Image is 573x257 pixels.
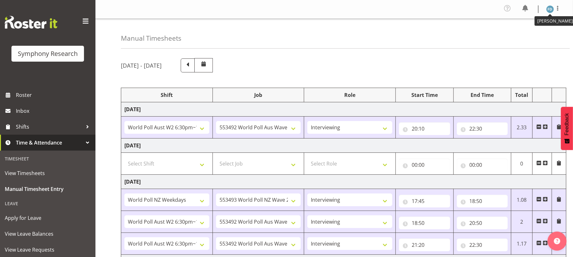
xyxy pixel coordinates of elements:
input: Click to select... [457,122,508,135]
div: Start Time [399,91,450,99]
td: 1.08 [511,189,533,211]
h5: [DATE] - [DATE] [121,62,162,69]
input: Click to select... [457,239,508,251]
span: Apply for Leave [5,213,91,223]
td: [DATE] [121,102,566,117]
img: Rosterit website logo [5,16,57,29]
td: 2.33 [511,117,533,139]
td: [DATE] [121,139,566,153]
span: View Timesheets [5,168,91,178]
div: Leave [2,197,94,210]
td: [DATE] [121,175,566,189]
span: Inbox [16,106,92,116]
div: Timesheet [2,152,94,165]
a: Manual Timesheet Entry [2,181,94,197]
span: View Leave Balances [5,229,91,239]
span: Time & Attendance [16,138,83,147]
span: Manual Timesheet Entry [5,184,91,194]
img: help-xxl-2.png [554,238,560,244]
a: Apply for Leave [2,210,94,226]
div: Role [307,91,392,99]
a: View Leave Balances [2,226,94,242]
input: Click to select... [399,122,450,135]
input: Click to select... [399,217,450,229]
img: foziah-dean1868.jpg [546,5,554,13]
td: 2 [511,211,533,233]
div: Shift [124,91,209,99]
span: Roster [16,90,92,100]
button: Feedback - Show survey [561,107,573,150]
h4: Manual Timesheets [121,35,181,42]
div: Job [216,91,301,99]
span: Feedback [564,113,570,135]
span: Shifts [16,122,83,132]
input: Click to select... [399,159,450,171]
td: 0 [511,153,533,175]
input: Click to select... [399,195,450,207]
input: Click to select... [457,195,508,207]
input: Click to select... [457,217,508,229]
td: 1.17 [511,233,533,255]
input: Click to select... [399,239,450,251]
div: Total [514,91,529,99]
input: Click to select... [457,159,508,171]
div: End Time [457,91,508,99]
span: View Leave Requests [5,245,91,254]
a: View Timesheets [2,165,94,181]
div: Symphony Research [18,49,78,58]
